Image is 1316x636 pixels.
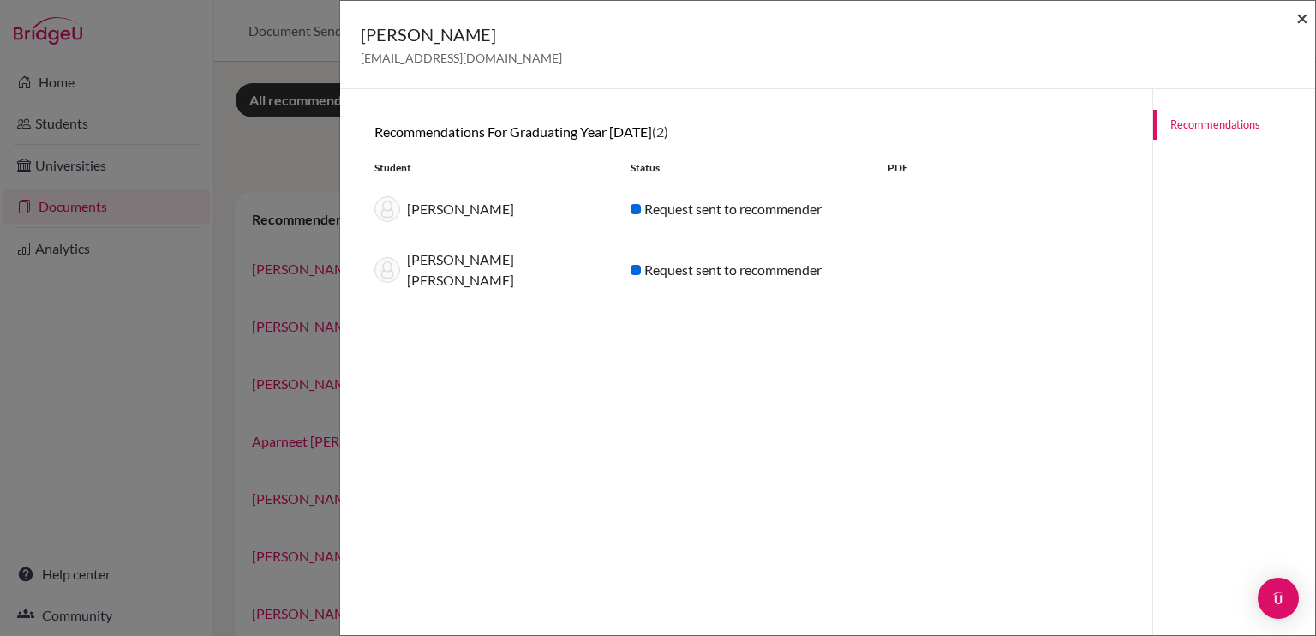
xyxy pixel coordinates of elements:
img: thumb_default-9baad8e6c595f6d87dbccf3bc005204999cb094ff98a76d4c88bb8097aa52fd3.png [374,196,400,222]
div: Request sent to recommender [618,199,874,219]
div: PDF [875,160,1131,176]
div: [PERSON_NAME] [362,196,618,222]
span: (2) [652,123,668,140]
div: [PERSON_NAME] [PERSON_NAME] [362,249,618,291]
h5: [PERSON_NAME] [361,21,562,47]
div: Open Intercom Messenger [1258,578,1299,619]
span: × [1296,5,1308,30]
img: thumb_default-9baad8e6c595f6d87dbccf3bc005204999cb094ff98a76d4c88bb8097aa52fd3.png [374,257,400,283]
h6: Recommendations for graduating year [DATE] [374,123,1118,140]
div: Student [362,160,618,176]
button: Close [1296,8,1308,28]
a: Recommendations [1153,110,1315,140]
span: [EMAIL_ADDRESS][DOMAIN_NAME] [361,51,562,65]
div: Request sent to recommender [618,260,874,280]
div: Status [618,160,874,176]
